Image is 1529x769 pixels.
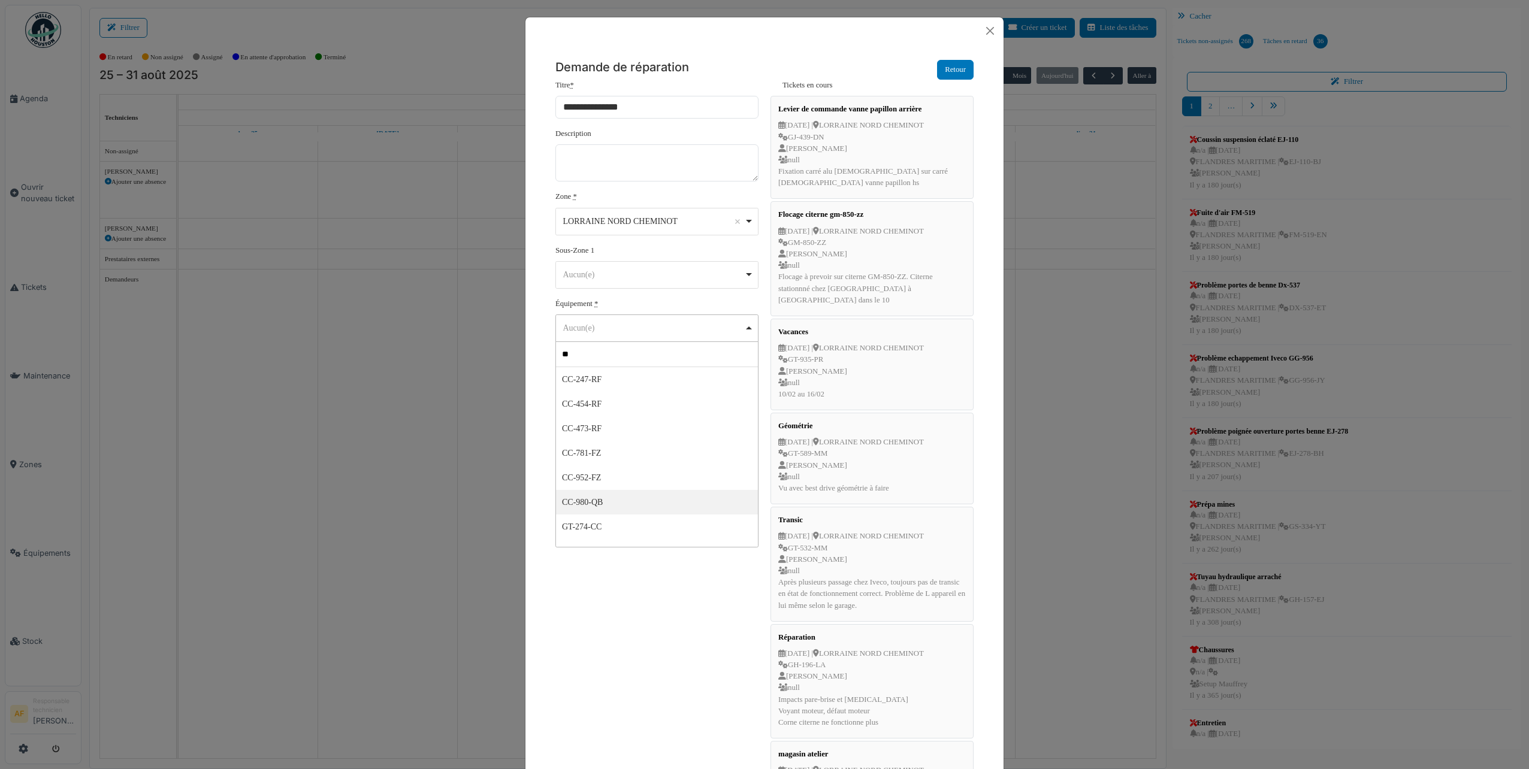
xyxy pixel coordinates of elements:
div: magasin atelier [776,746,968,762]
div: GT-274-CC [556,514,758,539]
abbr: Requis [570,81,573,89]
label: Titre [555,80,574,91]
input: Aucun(e) [556,342,758,367]
a: Vacances [DATE] |LORRAINE NORD CHEMINOT GT-935-PR [PERSON_NAME] null 10/02 au 16/02 [770,319,974,410]
h5: Demande de réparation [555,60,689,75]
a: Géométrie [DATE] |LORRAINE NORD CHEMINOT GT-589-MM [PERSON_NAME] null Vu avec best drive géométri... [770,413,974,504]
button: Close [981,22,999,40]
div: [DATE] | LORRAINE NORD CHEMINOT GH-196-LA [PERSON_NAME] null [776,646,968,728]
a: Réparation [DATE] |LORRAINE NORD CHEMINOT GH-196-LA [PERSON_NAME] null Impacts pare-brise et [MED... [770,624,974,739]
p: Flocage à prevoir sur citerne GM-850-ZZ. Citerne stationnné chez [GEOGRAPHIC_DATA] à [GEOGRAPHIC_... [778,271,966,306]
label: Zone [555,191,571,202]
div: CC-781-FZ [556,441,758,465]
abbr: required [573,192,577,201]
label: Description [555,128,591,140]
div: CC-952-FZ [556,465,758,490]
div: CC-454-RF [556,392,758,416]
label: Tickets en cours [770,80,974,91]
div: Vacances [776,324,968,340]
a: Levier de commande vanne papillon arrière [DATE] |LORRAINE NORD CHEMINOT GJ-439-DN [PERSON_NAME] ... [770,96,974,199]
div: GT-288-CC [556,539,758,564]
div: [DATE] | LORRAINE NORD CHEMINOT GT-589-MM [PERSON_NAME] null [776,434,968,494]
p: 10/02 au 16/02 [778,389,966,400]
p: Fixation carré alu [DEMOGRAPHIC_DATA] sur carré [DEMOGRAPHIC_DATA] vanne papillon hs [778,166,966,189]
p: Après plusieurs passage chez Iveco, toujours pas de transic en état de fonctionnement correct. Pr... [778,577,966,611]
a: Flocage citerne gm-850-zz [DATE] |LORRAINE NORD CHEMINOT GM-850-ZZ [PERSON_NAME] null Flocage à p... [770,201,974,316]
div: CC-247-RF [556,367,758,392]
div: Réparation [776,629,968,646]
p: Vu avec best drive géométrie à faire [778,483,966,494]
abbr: required [594,299,598,308]
div: Transic [776,512,968,528]
div: Aucun(e) [563,322,744,334]
div: CC-980-QB [556,490,758,514]
div: Géométrie [776,418,968,434]
div: [DATE] | LORRAINE NORD CHEMINOT GJ-439-DN [PERSON_NAME] null [776,117,968,189]
label: Équipement [555,298,593,310]
div: Flocage citerne gm-850-zz [776,207,968,223]
button: Remove item: '15877' [732,216,744,228]
div: [DATE] | LORRAINE NORD CHEMINOT GM-850-ZZ [PERSON_NAME] null [776,223,968,306]
button: Retour [937,60,974,80]
div: Levier de commande vanne papillon arrière [776,101,968,117]
div: [DATE] | LORRAINE NORD CHEMINOT GT-532-MM [PERSON_NAME] null [776,528,968,611]
label: Sous-Zone 1 [555,245,594,256]
div: Aucun(e) [563,268,744,281]
div: CC-473-RF [556,416,758,441]
div: [DATE] | LORRAINE NORD CHEMINOT GT-935-PR [PERSON_NAME] null [776,340,968,400]
a: Transic [DATE] |LORRAINE NORD CHEMINOT GT-532-MM [PERSON_NAME] null Après plusieurs passage chez ... [770,507,974,622]
div: LORRAINE NORD CHEMINOT [563,215,744,228]
p: Impacts pare-brise et [MEDICAL_DATA] Voyant moteur, défaut moteur Corne citerne ne fonctionne plus [778,694,966,729]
